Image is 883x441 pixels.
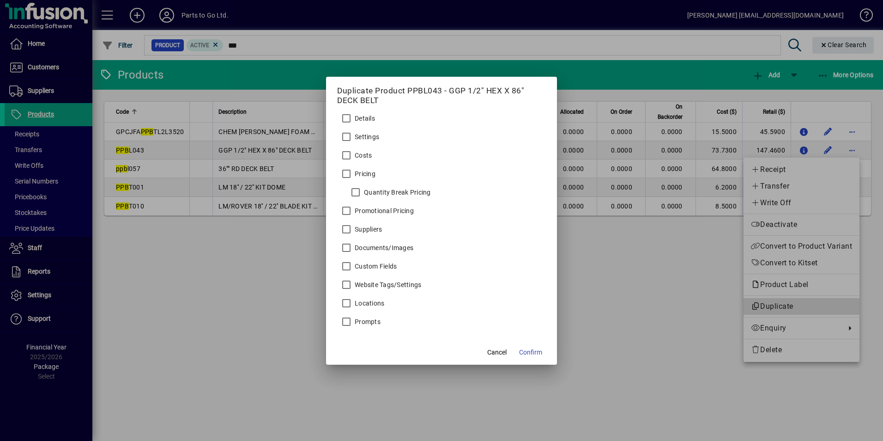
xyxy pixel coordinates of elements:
span: Confirm [519,348,542,357]
label: Prompts [353,317,381,326]
button: Confirm [515,344,546,361]
label: Costs [353,151,372,160]
label: Suppliers [353,225,382,234]
label: Quantity Break Pricing [362,188,431,197]
label: Pricing [353,169,375,178]
label: Settings [353,132,379,141]
label: Custom Fields [353,262,397,271]
label: Documents/Images [353,243,413,252]
label: Locations [353,299,384,308]
button: Cancel [482,344,512,361]
span: Cancel [487,348,507,357]
h5: Duplicate Product PPBL043 - GGP 1/2" HEX X 86" DECK BELT [337,86,546,105]
label: Promotional Pricing [353,206,414,215]
label: Website Tags/Settings [353,280,421,289]
label: Details [353,114,375,123]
